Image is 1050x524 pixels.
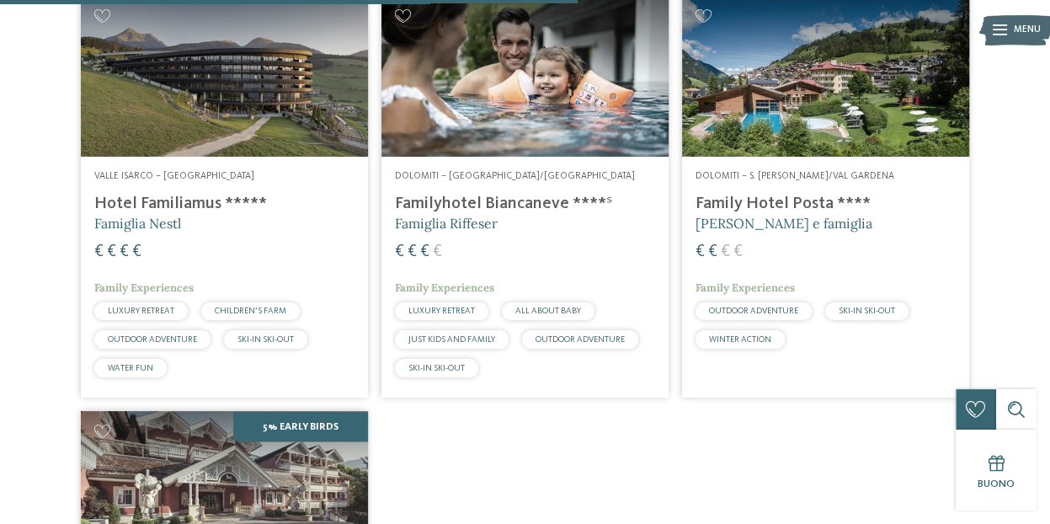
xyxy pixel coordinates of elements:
span: € [733,243,743,260]
span: Dolomiti – [GEOGRAPHIC_DATA]/[GEOGRAPHIC_DATA] [395,171,635,181]
span: € [120,243,129,260]
span: € [395,243,404,260]
span: OUTDOOR ADVENTURE [709,307,798,315]
span: OUTDOOR ADVENTURE [536,335,625,344]
h4: Familyhotel Biancaneve ****ˢ [395,194,655,214]
span: € [94,243,104,260]
span: SKI-IN SKI-OUT [839,307,895,315]
span: € [408,243,417,260]
span: Dolomiti – S. [PERSON_NAME]/Val Gardena [696,171,894,181]
span: SKI-IN SKI-OUT [408,364,465,372]
span: € [107,243,116,260]
span: ALL ABOUT BABY [515,307,581,315]
span: € [433,243,442,260]
span: Family Experiences [395,281,494,295]
span: Famiglia Nestl [94,215,181,232]
a: Buono [956,430,1037,511]
span: [PERSON_NAME] e famiglia [696,215,872,232]
span: WINTER ACTION [709,335,771,344]
span: Family Experiences [94,281,194,295]
span: € [696,243,705,260]
h4: Family Hotel Posta **** [696,194,956,214]
span: SKI-IN SKI-OUT [237,335,294,344]
span: WATER FUN [108,364,153,372]
span: € [420,243,429,260]
span: JUST KIDS AND FAMILY [408,335,495,344]
span: LUXURY RETREAT [108,307,174,315]
span: CHILDREN’S FARM [215,307,286,315]
span: Family Experiences [696,281,795,295]
span: € [721,243,730,260]
span: Buono [978,479,1015,489]
span: € [708,243,717,260]
span: LUXURY RETREAT [408,307,475,315]
span: Valle Isarco – [GEOGRAPHIC_DATA] [94,171,254,181]
span: OUTDOOR ADVENTURE [108,335,197,344]
span: Famiglia Riffeser [395,215,498,232]
span: € [132,243,141,260]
